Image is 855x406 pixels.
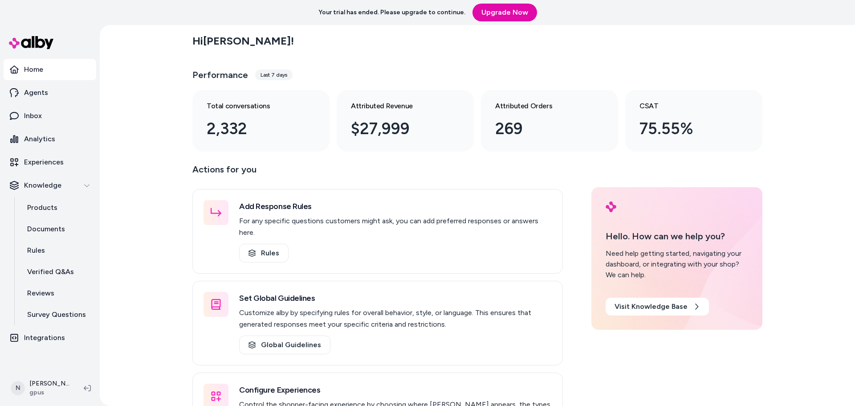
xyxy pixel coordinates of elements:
[351,117,445,141] div: $27,999
[29,379,69,388] p: [PERSON_NAME]
[207,117,301,141] div: 2,332
[27,224,65,234] p: Documents
[24,157,64,168] p: Experiences
[24,111,42,121] p: Inbox
[472,4,537,21] a: Upgrade Now
[495,117,590,141] div: 269
[27,267,74,277] p: Verified Q&As
[18,240,96,261] a: Rules
[639,101,734,111] h3: CSAT
[4,327,96,349] a: Integrations
[255,70,293,80] div: Last 7 days
[639,117,734,141] div: 75.55%
[18,261,96,283] a: Verified Q&As
[239,384,552,396] h3: Configure Experiences
[239,215,552,238] p: For any specific questions customers might ask, you can add preferred responses or answers here.
[24,180,61,191] p: Knowledge
[27,309,86,320] p: Survey Questions
[24,64,43,75] p: Home
[351,101,445,111] h3: Attributed Revenue
[481,90,618,152] a: Attributed Orders 269
[29,388,69,397] span: gpus
[18,197,96,218] a: Products
[606,230,748,243] p: Hello. How can we help you?
[18,283,96,304] a: Reviews
[239,244,289,262] a: Rules
[207,101,301,111] h3: Total conversations
[606,298,709,316] a: Visit Knowledge Base
[495,101,590,111] h3: Attributed Orders
[18,218,96,240] a: Documents
[4,128,96,150] a: Analytics
[4,175,96,196] button: Knowledge
[239,200,552,213] h3: Add Response Rules
[239,292,552,304] h3: Set Global Guidelines
[606,201,616,212] img: alby Logo
[192,34,294,48] h2: Hi [PERSON_NAME] !
[239,307,552,330] p: Customize alby by specifying rules for overall behavior, style, or language. This ensures that ge...
[192,90,330,152] a: Total conversations 2,332
[606,248,748,280] div: Need help getting started, navigating your dashboard, or integrating with your shop? We can help.
[318,8,465,17] p: Your trial has ended. Please upgrade to continue.
[337,90,474,152] a: Attributed Revenue $27,999
[27,288,54,299] p: Reviews
[192,162,563,184] p: Actions for you
[11,381,25,395] span: N
[5,374,77,402] button: N[PERSON_NAME]gpus
[4,82,96,103] a: Agents
[4,59,96,80] a: Home
[4,152,96,173] a: Experiences
[24,87,48,98] p: Agents
[192,69,248,81] h3: Performance
[625,90,762,152] a: CSAT 75.55%
[24,332,65,343] p: Integrations
[4,105,96,127] a: Inbox
[9,36,53,49] img: alby Logo
[27,202,57,213] p: Products
[239,336,330,354] a: Global Guidelines
[24,134,55,144] p: Analytics
[18,304,96,325] a: Survey Questions
[27,245,45,256] p: Rules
